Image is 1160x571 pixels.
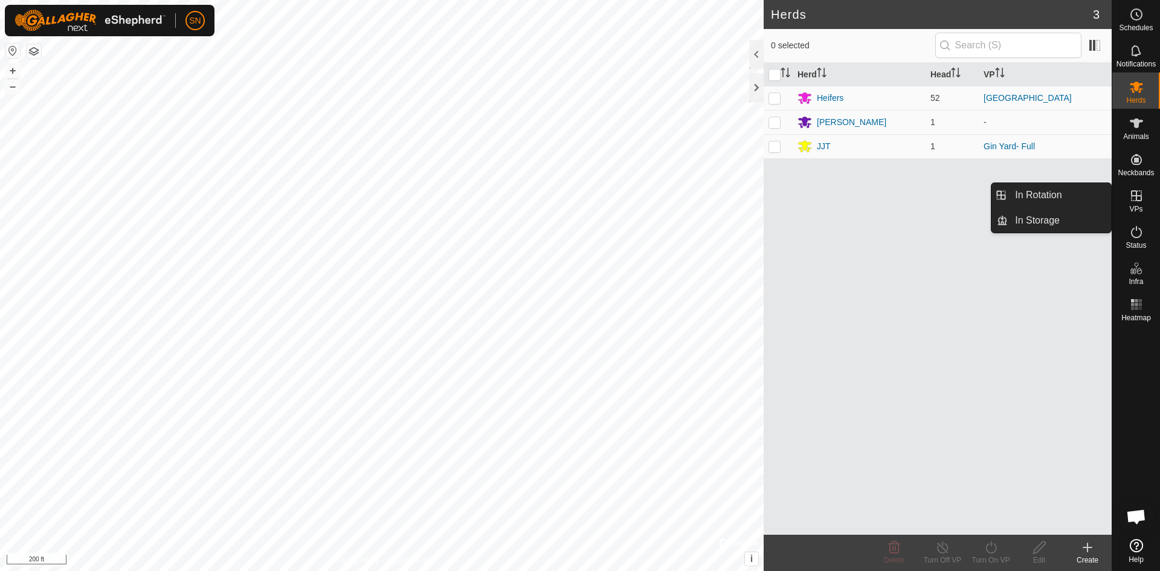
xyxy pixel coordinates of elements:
[930,117,935,127] span: 1
[14,10,166,31] img: Gallagher Logo
[1015,188,1062,202] span: In Rotation
[771,39,935,52] span: 0 selected
[5,44,20,58] button: Reset Map
[935,33,1081,58] input: Search (S)
[995,69,1005,79] p-sorticon: Activate to sort
[1121,314,1151,321] span: Heatmap
[1118,498,1155,535] div: Open chat
[951,69,961,79] p-sorticon: Activate to sort
[817,92,843,105] div: Heifers
[334,555,379,566] a: Privacy Policy
[979,110,1112,134] td: -
[1126,242,1146,249] span: Status
[1112,534,1160,568] a: Help
[991,183,1111,207] li: In Rotation
[984,93,1072,103] a: [GEOGRAPHIC_DATA]
[750,553,753,564] span: i
[967,555,1015,566] div: Turn On VP
[5,79,20,94] button: –
[793,63,926,86] th: Herd
[5,63,20,78] button: +
[926,63,979,86] th: Head
[817,69,826,79] p-sorticon: Activate to sort
[930,141,935,151] span: 1
[817,140,831,153] div: JJT
[1126,97,1145,104] span: Herds
[27,44,41,59] button: Map Layers
[918,555,967,566] div: Turn Off VP
[1015,555,1063,566] div: Edit
[884,556,905,564] span: Delete
[817,116,886,129] div: [PERSON_NAME]
[1116,60,1156,68] span: Notifications
[930,93,940,103] span: 52
[781,69,790,79] p-sorticon: Activate to sort
[1063,555,1112,566] div: Create
[394,555,430,566] a: Contact Us
[1015,213,1060,228] span: In Storage
[1129,205,1142,213] span: VPs
[1123,133,1149,140] span: Animals
[771,7,1093,22] h2: Herds
[984,141,1035,151] a: Gin Yard- Full
[1129,278,1143,285] span: Infra
[189,15,201,27] span: SN
[745,552,758,566] button: i
[979,63,1112,86] th: VP
[1093,5,1100,24] span: 3
[1008,208,1111,233] a: In Storage
[991,208,1111,233] li: In Storage
[1119,24,1153,31] span: Schedules
[1129,556,1144,563] span: Help
[1118,169,1154,176] span: Neckbands
[1008,183,1111,207] a: In Rotation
